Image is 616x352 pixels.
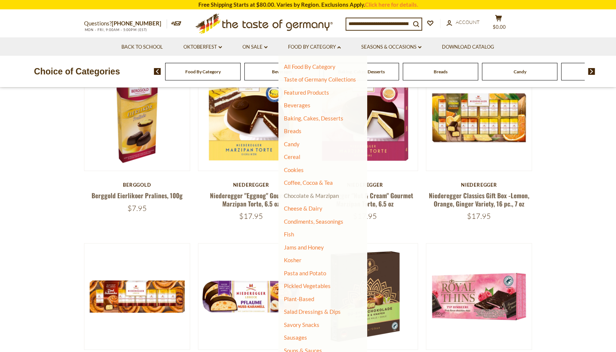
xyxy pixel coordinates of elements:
div: Niederegger [426,182,532,188]
a: Click here for details. [365,1,418,8]
button: $0.00 [487,15,510,33]
a: Beverages [284,102,310,108]
a: Cereal [284,153,300,160]
p: Questions? [84,19,167,28]
a: [PHONE_NUMBER] [112,20,161,27]
a: Candy [284,141,300,147]
div: Niederegger [198,182,304,188]
img: Niederegger "Classics" Cinnamon Roll Flavored Marzipan Pralines in Gift Box, 8pc, 100g [84,244,190,349]
span: $7.95 [127,203,147,213]
span: $0.00 [493,24,506,30]
a: On Sale [242,43,267,51]
img: next arrow [588,68,595,75]
a: Sausages [284,334,307,341]
span: Account [456,19,480,25]
a: Back to School [121,43,163,51]
a: Chocolate & Marzipan [284,192,339,199]
a: Candy [513,69,526,74]
a: Salad Dressings & Dips [284,308,341,315]
a: Berggold Eierlikoer Pralines, 100g [92,191,183,200]
a: Taste of Germany Collections [284,76,356,83]
a: Kosher [284,257,301,263]
img: Niederegger Dark Chocolate Covered Marzipan Loaf - Plum Nut Caramel, 4.4 oz [198,244,304,349]
a: Featured Products [284,89,329,96]
a: Savory Snacks [284,321,319,328]
a: Beverages [272,69,292,74]
a: Baking, Cakes, Desserts [284,115,343,122]
img: Niederegger Classics Gift Box -Lemon, Orange, Ginger Variety, 16 pc., 7 oz [426,65,532,171]
a: Pickled Vegetables [284,282,331,289]
a: Jams and Honey [284,244,324,251]
a: All Food By Category [284,63,335,70]
a: Oktoberfest [183,43,222,51]
span: $17.95 [467,211,491,221]
img: Halloren Royal Dark Chocolate Thins with Raspberry, 7.0 oz [426,244,532,349]
a: Food By Category [288,43,341,51]
a: Niederegger Classics Gift Box -Lemon, Orange, Ginger Variety, 16 pc., 7 oz [429,191,529,208]
a: Pasta and Potato [284,270,326,276]
a: Condiments, Seasonings [284,218,343,225]
span: MON - FRI, 9:00AM - 5:00PM (EST) [84,28,148,32]
a: Account [446,18,480,27]
a: Plant-Based [284,296,314,302]
img: Berggold Eierlikoer Pralines, 100g [84,65,190,171]
img: Niederegger "Eggnog" Gourmet Marzipan Torte, 6.5 oz [198,65,304,171]
span: $17.95 [239,211,263,221]
a: Food By Category [185,69,221,74]
div: Berggold [84,182,191,188]
a: Cookies [284,166,304,173]
a: Download Catalog [442,43,494,51]
a: Coffee, Cocoa & Tea [284,179,333,186]
a: Breads [434,69,448,74]
a: Breads [284,128,301,134]
img: previous arrow [154,68,161,75]
a: Cheese & Dairy [284,205,322,212]
a: Fish [284,231,294,238]
a: Niederegger "Eggnog" Gourmet Marzipan Torte, 6.5 oz [210,191,292,208]
a: Seasons & Occasions [361,43,421,51]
